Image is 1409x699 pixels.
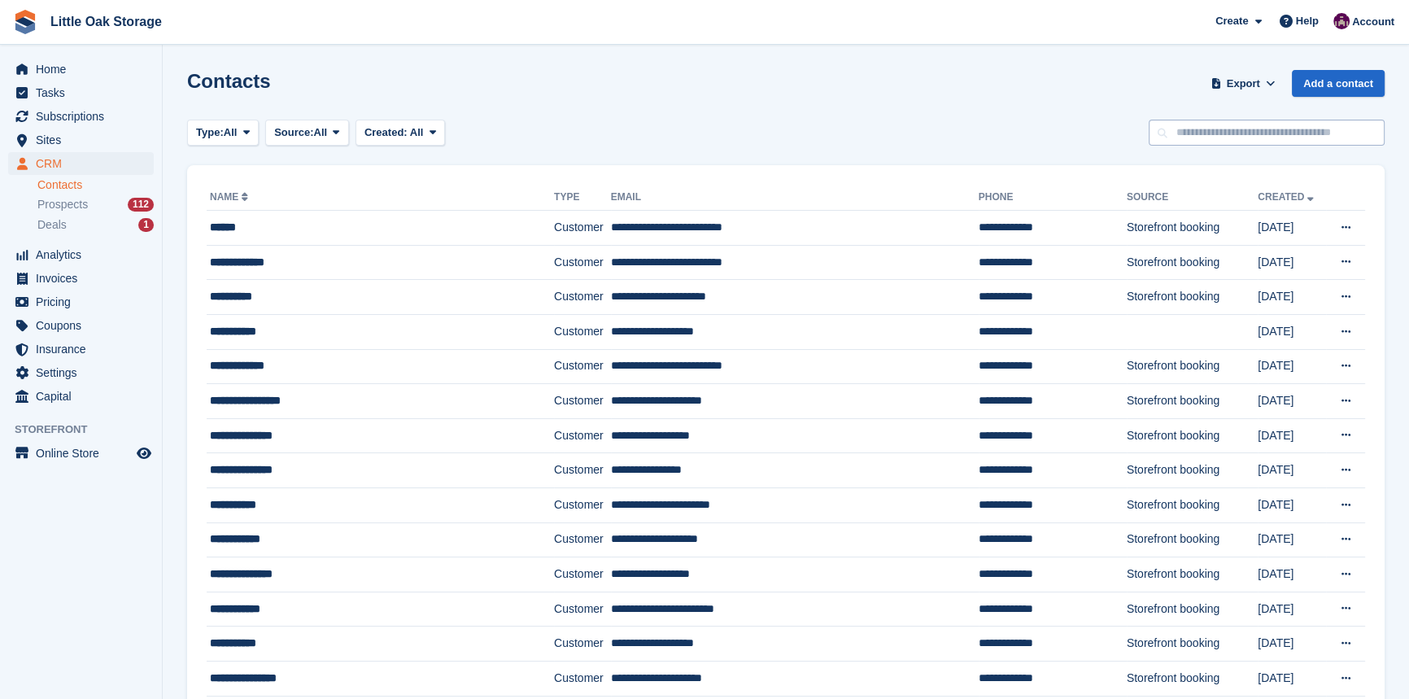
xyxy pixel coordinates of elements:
button: Created: All [356,120,445,146]
td: Storefront booking [1127,211,1258,246]
a: menu [8,81,154,104]
span: Created: [364,126,408,138]
span: Insurance [36,338,133,360]
td: [DATE] [1258,211,1326,246]
th: Source [1127,185,1258,211]
td: Storefront booking [1127,627,1258,662]
td: Customer [554,487,611,522]
td: [DATE] [1258,245,1326,280]
span: Export [1227,76,1260,92]
span: Create [1215,13,1248,29]
span: Pricing [36,291,133,313]
td: Customer [554,557,611,592]
td: Storefront booking [1127,592,1258,627]
img: stora-icon-8386f47178a22dfd0bd8f6a31ec36ba5ce8667c1dd55bd0f319d3a0aa187defe.svg [13,10,37,34]
a: Deals 1 [37,216,154,234]
span: Prospects [37,197,88,212]
span: Type: [196,125,224,141]
td: Storefront booking [1127,661,1258,696]
td: Customer [554,522,611,557]
td: Customer [554,418,611,453]
span: Deals [37,217,67,233]
a: menu [8,291,154,313]
td: Customer [554,453,611,488]
td: Customer [554,280,611,315]
span: All [410,126,424,138]
a: menu [8,267,154,290]
span: Home [36,58,133,81]
td: Customer [554,245,611,280]
span: Help [1296,13,1319,29]
span: Tasks [36,81,133,104]
td: Customer [554,384,611,419]
td: Storefront booking [1127,418,1258,453]
td: Customer [554,592,611,627]
a: Add a contact [1292,70,1385,97]
td: Storefront booking [1127,557,1258,592]
span: Account [1352,14,1394,30]
span: Storefront [15,422,162,438]
a: menu [8,105,154,128]
td: Storefront booking [1127,384,1258,419]
span: Capital [36,385,133,408]
th: Email [611,185,979,211]
th: Type [554,185,611,211]
td: Customer [554,627,611,662]
td: Customer [554,661,611,696]
a: menu [8,58,154,81]
button: Source: All [265,120,349,146]
h1: Contacts [187,70,271,92]
span: Coupons [36,314,133,337]
a: menu [8,385,154,408]
a: Preview store [134,443,154,463]
td: [DATE] [1258,592,1326,627]
a: Contacts [37,177,154,193]
a: menu [8,243,154,266]
td: [DATE] [1258,487,1326,522]
a: menu [8,361,154,384]
td: Storefront booking [1127,453,1258,488]
a: Little Oak Storage [44,8,168,35]
td: Storefront booking [1127,487,1258,522]
td: [DATE] [1258,280,1326,315]
td: [DATE] [1258,522,1326,557]
td: Customer [554,314,611,349]
td: Storefront booking [1127,280,1258,315]
span: Subscriptions [36,105,133,128]
span: Sites [36,129,133,151]
a: Created [1258,191,1317,203]
button: Export [1207,70,1279,97]
a: menu [8,152,154,175]
span: All [314,125,328,141]
td: [DATE] [1258,418,1326,453]
span: Source: [274,125,313,141]
td: [DATE] [1258,314,1326,349]
a: Prospects 112 [37,196,154,213]
td: Customer [554,349,611,384]
td: Storefront booking [1127,349,1258,384]
td: [DATE] [1258,349,1326,384]
a: menu [8,442,154,465]
span: Analytics [36,243,133,266]
th: Phone [979,185,1127,211]
td: Storefront booking [1127,245,1258,280]
span: Online Store [36,442,133,465]
a: menu [8,338,154,360]
img: Morgen Aujla [1333,13,1350,29]
td: Storefront booking [1127,522,1258,557]
span: All [224,125,238,141]
div: 1 [138,218,154,232]
span: Settings [36,361,133,384]
button: Type: All [187,120,259,146]
a: menu [8,314,154,337]
div: 112 [128,198,154,212]
td: [DATE] [1258,453,1326,488]
a: Name [210,191,251,203]
td: Customer [554,211,611,246]
span: CRM [36,152,133,175]
a: menu [8,129,154,151]
td: [DATE] [1258,557,1326,592]
span: Invoices [36,267,133,290]
td: [DATE] [1258,661,1326,696]
td: [DATE] [1258,384,1326,419]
